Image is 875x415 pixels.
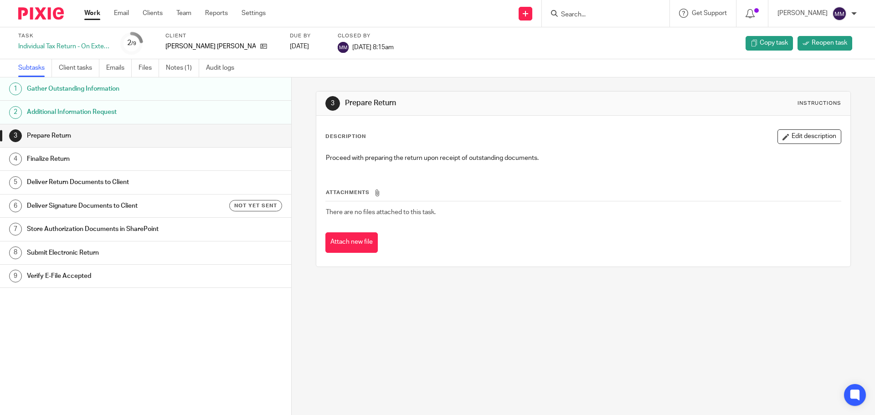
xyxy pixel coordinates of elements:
div: Individual Tax Return - On Extension [18,42,109,51]
div: 2 [9,106,22,119]
a: Reports [205,9,228,18]
div: 1 [9,82,22,95]
span: There are no files attached to this task. [326,209,436,215]
label: Client [165,32,278,40]
input: Search [560,11,642,19]
a: Work [84,9,100,18]
h1: Verify E-File Accepted [27,269,197,283]
img: Pixie [18,7,64,20]
a: Copy task [746,36,793,51]
a: Client tasks [59,59,99,77]
div: 3 [9,129,22,142]
div: 6 [9,200,22,212]
div: Instructions [798,100,841,107]
span: Attachments [326,190,370,195]
div: 8 [9,246,22,259]
button: Edit description [777,129,841,144]
img: svg%3E [338,42,349,53]
small: /9 [131,41,136,46]
a: Subtasks [18,59,52,77]
button: Attach new file [325,232,378,253]
label: Closed by [338,32,394,40]
h1: Deliver Return Documents to Client [27,175,197,189]
p: Proceed with preparing the return upon receipt of outstanding documents. [326,154,840,163]
a: Reopen task [798,36,852,51]
div: 2 [127,38,136,48]
p: [PERSON_NAME] [777,9,828,18]
div: 3 [325,96,340,111]
div: 5 [9,176,22,189]
h1: Prepare Return [27,129,197,143]
div: [DATE] [290,42,326,51]
h1: Finalize Return [27,152,197,166]
a: Notes (1) [166,59,199,77]
span: Copy task [760,38,788,47]
label: Task [18,32,109,40]
h1: Deliver Signature Documents to Client [27,199,197,213]
a: Clients [143,9,163,18]
label: Due by [290,32,326,40]
h1: Prepare Return [345,98,603,108]
span: Get Support [692,10,727,16]
a: Files [139,59,159,77]
a: Team [176,9,191,18]
h1: Gather Outstanding Information [27,82,197,96]
a: Email [114,9,129,18]
span: Not yet sent [234,202,277,210]
a: Settings [242,9,266,18]
h1: Store Authorization Documents in SharePoint [27,222,197,236]
a: Emails [106,59,132,77]
p: Description [325,133,366,140]
div: 4 [9,153,22,165]
img: svg%3E [832,6,847,21]
h1: Additional Information Request [27,105,197,119]
div: 9 [9,270,22,282]
a: Audit logs [206,59,241,77]
h1: Submit Electronic Return [27,246,197,260]
p: [PERSON_NAME] [PERSON_NAME] [165,42,256,51]
div: 7 [9,223,22,236]
span: [DATE] 8:15am [352,44,394,50]
span: Reopen task [812,38,847,47]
